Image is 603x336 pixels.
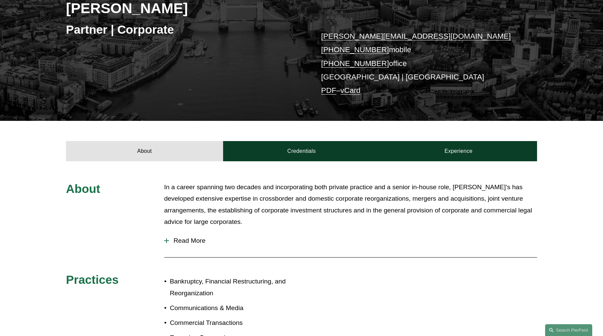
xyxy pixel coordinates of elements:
[380,141,537,161] a: Experience
[66,141,223,161] a: About
[170,302,301,314] p: Communications & Media
[321,32,511,40] a: [PERSON_NAME][EMAIL_ADDRESS][DOMAIN_NAME]
[341,86,361,95] a: vCard
[223,141,380,161] a: Credentials
[170,276,301,299] p: Bankruptcy, Financial Restructuring, and Reorganization
[164,181,537,228] p: In a career spanning two decades and incorporating both private practice and a senior in-house ro...
[66,182,100,195] span: About
[321,59,389,68] a: [PHONE_NUMBER]
[66,273,119,286] span: Practices
[321,45,389,54] a: [PHONE_NUMBER]
[321,86,336,95] a: PDF
[66,22,301,37] h3: Partner | Corporate
[170,317,301,329] p: Commercial Transactions
[545,324,592,336] a: Search this site
[164,232,537,249] button: Read More
[169,237,537,244] span: Read More
[321,30,517,98] p: mobile office [GEOGRAPHIC_DATA] | [GEOGRAPHIC_DATA] –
